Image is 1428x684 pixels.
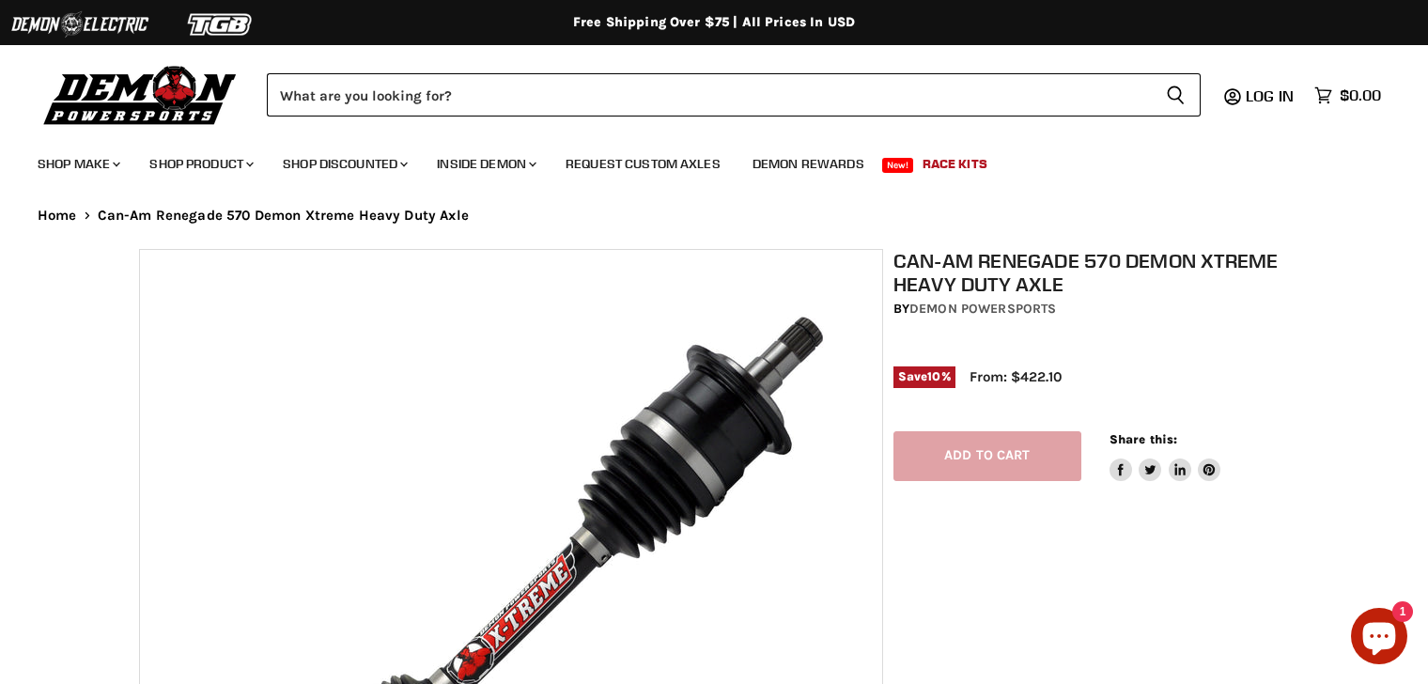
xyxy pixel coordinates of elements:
[1110,432,1177,446] span: Share this:
[269,145,419,183] a: Shop Discounted
[909,301,1056,317] a: Demon Powersports
[882,158,914,173] span: New!
[1305,82,1390,109] a: $0.00
[267,73,1201,117] form: Product
[893,299,1299,319] div: by
[893,249,1299,296] h1: Can-Am Renegade 570 Demon Xtreme Heavy Duty Axle
[970,368,1062,385] span: From: $422.10
[893,366,955,387] span: Save %
[150,7,291,42] img: TGB Logo 2
[23,137,1376,183] ul: Main menu
[38,208,77,224] a: Home
[423,145,548,183] a: Inside Demon
[1237,87,1305,104] a: Log in
[1345,608,1413,669] inbox-online-store-chat: Shopify online store chat
[1340,86,1381,104] span: $0.00
[738,145,878,183] a: Demon Rewards
[267,73,1151,117] input: Search
[135,145,265,183] a: Shop Product
[1151,73,1201,117] button: Search
[1110,431,1221,481] aside: Share this:
[1246,86,1294,105] span: Log in
[9,7,150,42] img: Demon Electric Logo 2
[927,369,940,383] span: 10
[23,145,132,183] a: Shop Make
[551,145,735,183] a: Request Custom Axles
[908,145,1001,183] a: Race Kits
[98,208,469,224] span: Can-Am Renegade 570 Demon Xtreme Heavy Duty Axle
[38,61,243,128] img: Demon Powersports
